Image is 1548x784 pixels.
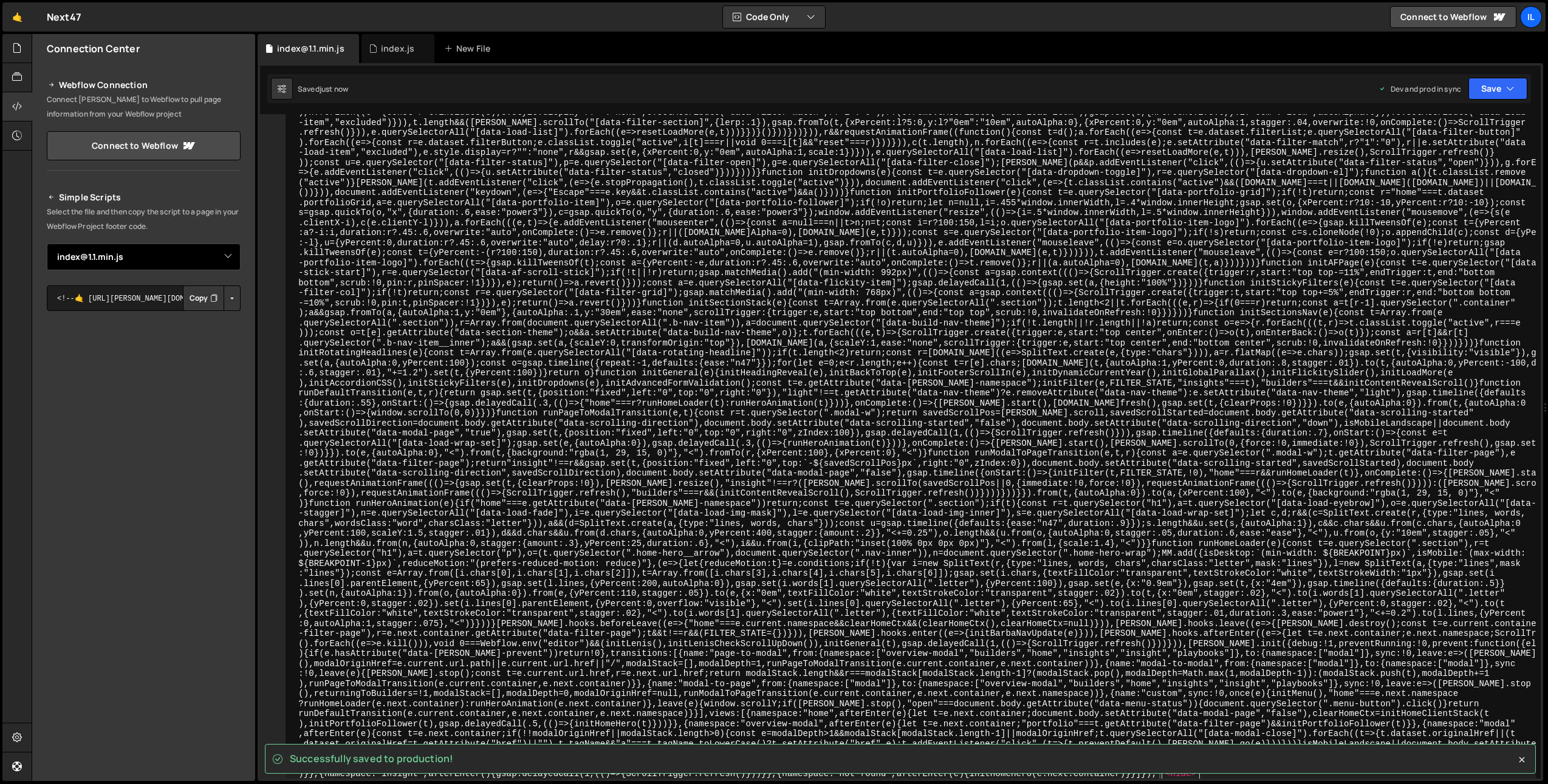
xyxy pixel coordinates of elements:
a: Connect to Webflow [1390,6,1516,28]
div: just now [320,84,348,94]
button: Code Only [723,6,825,28]
div: Next47 [47,10,81,24]
div: index.js [381,43,414,55]
textarea: <!--🤙 [URL][PERSON_NAME][DOMAIN_NAME]> <script>document.addEventListener("DOMContentLoaded", func... [47,285,241,311]
h2: Simple Scripts [47,190,241,205]
a: Il [1520,6,1542,28]
a: 🤙 [2,2,32,32]
h2: Webflow Connection [47,78,241,92]
p: Connect [PERSON_NAME] to Webflow to pull page information from your Webflow project [47,92,241,121]
div: index@1.1.min.js [277,43,344,55]
button: Copy [183,285,224,311]
div: New File [444,43,495,55]
p: Select the file and then copy the script to a page in your Webflow Project footer code. [47,205,241,234]
h2: Connection Center [47,42,140,55]
span: <hide> [1161,768,1199,780]
iframe: YouTube video player [47,331,242,440]
button: Save [1468,78,1527,100]
div: Saved [298,84,348,94]
div: Dev and prod in sync [1378,84,1461,94]
span: Successfully saved to production! [290,752,453,765]
div: Button group with nested dropdown [183,285,241,311]
a: Connect to Webflow [47,131,241,160]
iframe: YouTube video player [47,448,242,557]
